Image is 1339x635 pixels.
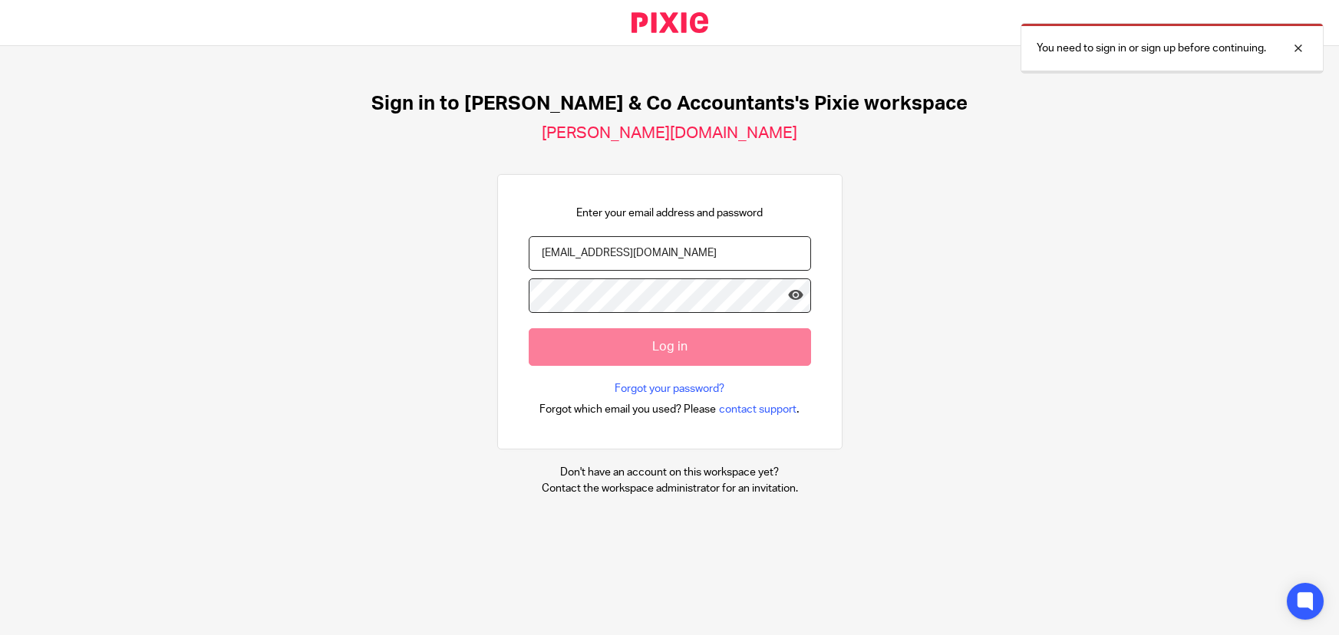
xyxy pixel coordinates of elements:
span: contact support [719,402,796,417]
h1: Sign in to [PERSON_NAME] & Co Accountants's Pixie workspace [371,92,968,116]
div: . [539,400,800,418]
p: Enter your email address and password [576,206,763,221]
p: Don't have an account on this workspace yet? [542,465,798,480]
input: Log in [529,328,811,366]
p: You need to sign in or sign up before continuing. [1037,41,1266,56]
input: name@example.com [529,236,811,271]
a: Forgot your password? [615,381,724,396]
p: Contact the workspace administrator for an invitation. [542,481,798,496]
span: Forgot which email you used? Please [539,402,716,417]
h2: [PERSON_NAME][DOMAIN_NAME] [542,123,797,143]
